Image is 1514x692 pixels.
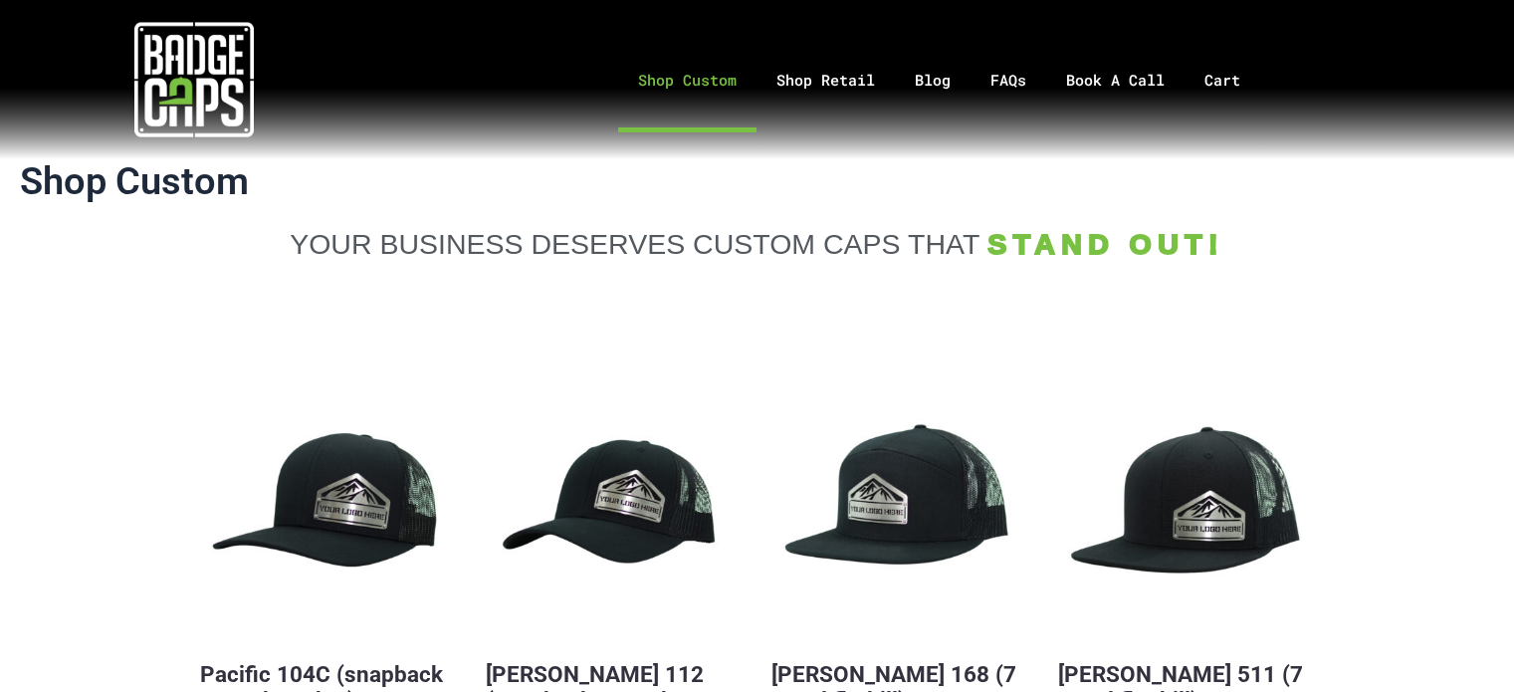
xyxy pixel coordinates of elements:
[486,380,742,636] button: BadgeCaps - Richardson 112
[200,380,456,636] button: BadgeCaps - Pacific 104C
[771,380,1027,636] button: BadgeCaps - Richardson 168
[757,28,895,132] a: Shop Retail
[200,227,1315,261] a: YOUR BUSINESS DESERVES CUSTOM CAPS THAT STAND OUT!
[1185,28,1285,132] a: Cart
[895,28,971,132] a: Blog
[971,28,1046,132] a: FAQs
[1046,28,1185,132] a: Book A Call
[389,28,1514,132] nav: Menu
[1058,380,1314,636] button: BadgeCaps - Richardson 511
[618,28,757,132] a: Shop Custom
[987,228,1224,260] span: STAND OUT!
[20,159,1494,205] h1: Shop Custom
[290,228,979,260] span: YOUR BUSINESS DESERVES CUSTOM CAPS THAT
[134,20,254,139] img: badgecaps white logo with green acccent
